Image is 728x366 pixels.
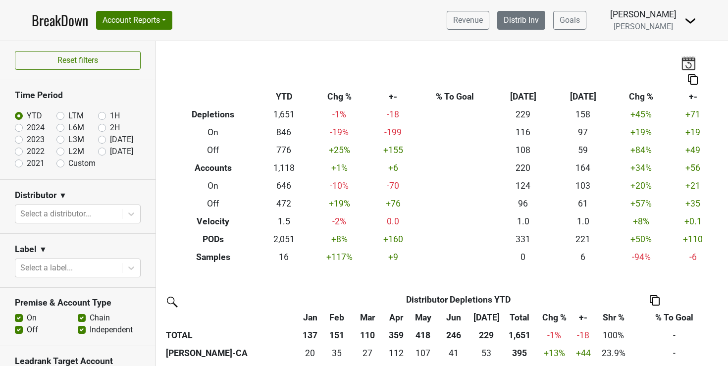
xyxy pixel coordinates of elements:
td: +8 % [309,230,369,248]
td: 20.25 [298,344,322,362]
td: - [633,326,716,344]
td: -199 [369,124,417,142]
td: -18 [369,106,417,124]
td: +21 [669,177,717,195]
td: 1,651 [259,106,310,124]
td: 52.99 [469,344,503,362]
th: Apr: activate to sort column ascending [384,309,409,326]
td: 116 [493,124,553,142]
img: last_updated_date [681,56,696,70]
td: +160 [369,230,417,248]
h3: Distributor [15,190,56,201]
td: +0.1 [669,212,717,230]
td: +45 % [613,106,669,124]
td: 16 [259,248,310,266]
img: filter [163,293,179,309]
th: PODs [167,230,259,248]
td: -10 % [309,177,369,195]
td: +25 % [309,142,369,159]
td: +155 [369,142,417,159]
td: -94 % [613,248,669,266]
th: &nbsp;: activate to sort column ascending [163,309,298,326]
label: [DATE] [110,146,133,157]
div: 53 [472,347,501,360]
td: +19 [669,124,717,142]
h3: Time Period [15,90,141,101]
th: Chg % [309,88,369,106]
td: 23.9% [594,344,632,362]
span: -18 [577,330,589,340]
label: [DATE] [110,134,133,146]
td: 108 [493,142,553,159]
label: 2H [110,122,120,134]
td: -19 % [309,124,369,142]
label: On [27,312,37,324]
th: 229 [469,326,503,344]
label: LTM [68,110,84,122]
th: Off [167,142,259,159]
td: 229 [493,106,553,124]
td: -1 % [309,106,369,124]
label: 2022 [27,146,45,157]
label: 2023 [27,134,45,146]
td: 0 [493,248,553,266]
th: YTD [259,88,310,106]
td: 158 [553,106,613,124]
label: Custom [68,157,96,169]
th: [PERSON_NAME]-CA [163,344,298,362]
th: % To Goal [417,88,493,106]
td: +13 % [536,344,573,362]
th: 137 [298,326,322,344]
th: [DATE] [553,88,613,106]
div: 20 [300,347,320,360]
div: 107 [412,347,435,360]
span: [PERSON_NAME] [614,22,673,31]
td: 100% [594,326,632,344]
label: Off [27,324,38,336]
td: 1.0 [553,212,613,230]
td: 103 [553,177,613,195]
td: +49 [669,142,717,159]
td: 472 [259,195,310,212]
th: Shr %: activate to sort column ascending [594,309,632,326]
th: Accounts [167,159,259,177]
td: -70 [369,177,417,195]
td: 106.74 [409,344,437,362]
td: 2,051 [259,230,310,248]
label: 1H [110,110,120,122]
td: +57 % [613,195,669,212]
label: Chain [90,312,110,324]
th: +- [369,88,417,106]
td: 26.67 [351,344,383,362]
h3: Label [15,244,37,255]
td: +71 [669,106,717,124]
img: Dropdown Menu [684,15,696,27]
td: 97 [553,124,613,142]
th: TOTAL [163,326,298,344]
th: [DATE] [493,88,553,106]
td: 221 [553,230,613,248]
div: [PERSON_NAME] [610,8,676,21]
label: Independent [90,324,133,336]
th: Depletions [167,106,259,124]
td: 846 [259,124,310,142]
th: On [167,177,259,195]
td: 111.83 [384,344,409,362]
th: Samples [167,248,259,266]
td: - [633,344,716,362]
td: 776 [259,142,310,159]
th: % To Goal: activate to sort column ascending [633,309,716,326]
div: 112 [386,347,407,360]
th: May: activate to sort column ascending [409,309,437,326]
img: Copy to clipboard [650,295,660,306]
td: 646 [259,177,310,195]
th: 418 [409,326,437,344]
td: 6 [553,248,613,266]
td: +34 % [613,159,669,177]
td: +19 % [613,124,669,142]
td: +19 % [309,195,369,212]
div: 41 [440,347,468,360]
th: Feb: activate to sort column ascending [322,309,351,326]
th: 1,651 [503,326,535,344]
button: Account Reports [96,11,172,30]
